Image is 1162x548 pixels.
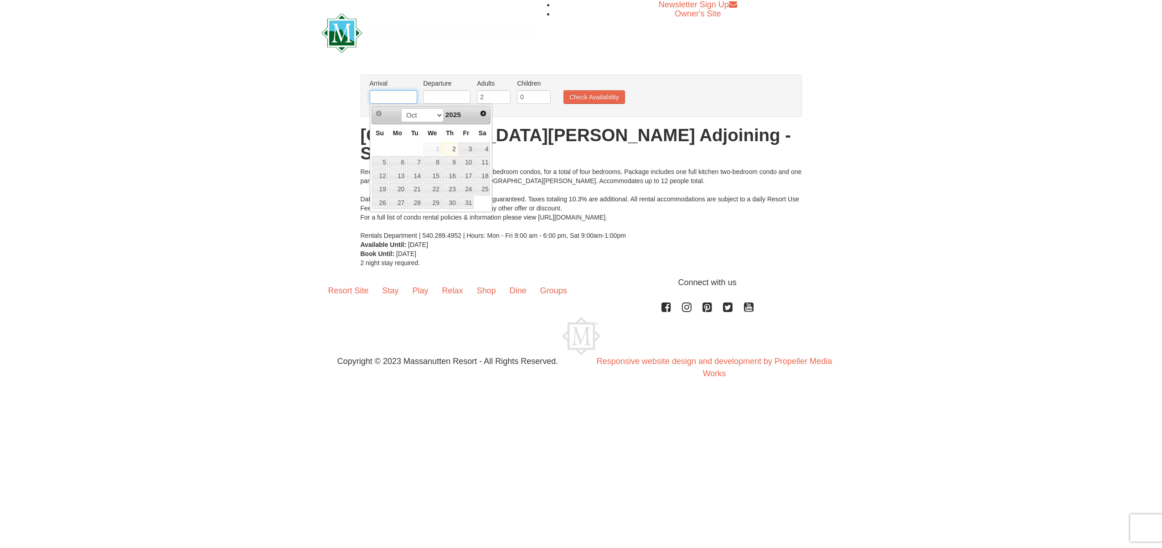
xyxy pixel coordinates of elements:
[372,196,388,209] a: 26
[407,156,423,169] td: available
[480,110,487,117] span: Next
[407,169,423,183] td: available
[474,169,491,183] td: available
[423,169,441,182] a: 15
[372,169,388,182] a: 12
[458,142,475,156] td: available
[459,169,474,182] a: 17
[376,277,406,305] a: Stay
[372,196,388,210] td: available
[388,196,407,210] td: available
[442,169,458,182] a: 16
[372,183,388,196] td: available
[458,169,475,183] td: available
[428,129,437,137] span: Wednesday
[442,196,458,209] a: 30
[442,142,458,156] td: available
[407,183,423,196] a: 21
[459,156,474,169] a: 10
[477,107,490,120] a: Next
[372,156,388,169] td: available
[388,169,407,183] td: available
[361,241,407,248] strong: Available Until:
[407,169,423,182] a: 14
[423,142,442,156] td: unAvailable
[517,79,551,88] label: Children
[361,250,395,257] strong: Book Until:
[435,277,470,305] a: Relax
[407,156,423,169] a: 7
[533,277,574,305] a: Groups
[475,143,490,155] a: 4
[463,129,470,137] span: Friday
[373,107,386,120] a: Prev
[475,156,490,169] a: 11
[370,79,417,88] label: Arrival
[479,129,486,137] span: Saturday
[411,129,418,137] span: Tuesday
[470,277,503,305] a: Shop
[442,183,458,196] td: available
[563,90,625,104] button: Check Availability
[675,9,721,18] a: Owner's Site
[406,277,435,305] a: Play
[445,111,461,118] span: 2025
[372,183,388,196] a: 19
[407,183,423,196] td: available
[459,143,474,155] a: 3
[361,167,802,240] div: Receive 10% off for booking two adjoining two-bedroom condos, for a total of four bedrooms. Packa...
[407,196,423,210] td: available
[389,196,406,209] a: 27
[423,196,442,210] td: available
[458,156,475,169] td: available
[459,196,474,209] a: 31
[474,156,491,169] td: available
[474,183,491,196] td: available
[389,156,406,169] a: 6
[442,196,458,210] td: available
[475,183,490,196] a: 25
[503,277,533,305] a: Dine
[375,110,382,117] span: Prev
[442,156,458,169] td: available
[376,129,384,137] span: Sunday
[423,156,442,169] td: available
[423,169,442,183] td: available
[321,13,530,53] img: Massanutten Resort Logo
[442,169,458,183] td: available
[423,183,441,196] a: 22
[442,143,458,155] a: 2
[475,169,490,182] a: 18
[423,183,442,196] td: available
[562,317,600,355] img: Massanutten Resort Logo
[321,277,376,305] a: Resort Site
[458,183,475,196] td: available
[407,196,423,209] a: 28
[361,259,420,266] span: 2 night stay required.
[442,156,458,169] a: 9
[389,183,406,196] a: 20
[321,277,841,289] p: Connect with us
[396,250,416,257] span: [DATE]
[372,156,388,169] a: 5
[474,142,491,156] td: available
[361,126,802,163] h1: [GEOGRAPHIC_DATA][PERSON_NAME] Adjoining - Sleeps 12
[388,183,407,196] td: available
[423,79,470,88] label: Departure
[408,241,428,248] span: [DATE]
[458,196,475,210] td: available
[459,183,474,196] a: 24
[389,169,406,182] a: 13
[477,79,511,88] label: Adults
[315,355,581,368] p: Copyright © 2023 Massanutten Resort - All Rights Reserved.
[372,169,388,183] td: available
[321,21,530,42] a: Massanutten Resort
[393,129,402,137] span: Monday
[446,129,454,137] span: Thursday
[388,156,407,169] td: available
[442,183,458,196] a: 23
[597,357,832,378] a: Responsive website design and development by Propeller Media Works
[423,156,441,169] a: 8
[423,143,441,155] span: 1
